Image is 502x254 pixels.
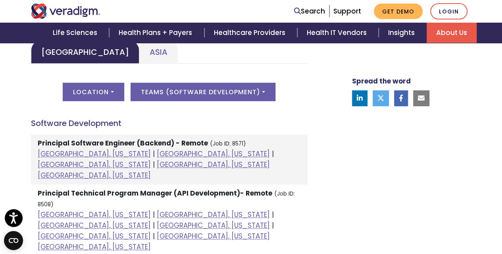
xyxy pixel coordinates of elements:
[153,231,155,241] span: |
[272,149,274,159] span: |
[153,160,155,169] span: |
[31,40,139,64] a: [GEOGRAPHIC_DATA]
[204,23,297,43] a: Healthcare Providers
[131,83,275,101] button: Teams (Software Development)
[38,190,295,208] small: (Job ID: 8508)
[272,221,274,230] span: |
[294,6,325,17] a: Search
[38,188,272,198] strong: Principal Technical Program Manager (API Development)- Remote
[38,149,151,159] a: [GEOGRAPHIC_DATA], [US_STATE]
[153,149,155,159] span: |
[43,23,109,43] a: Life Sciences
[333,6,361,16] a: Support
[31,118,308,128] h4: Software Development
[109,23,204,43] a: Health Plans + Payers
[31,4,100,19] img: Veradigm logo
[210,140,246,147] small: (Job ID: 8571)
[139,40,178,64] a: Asia
[352,76,411,86] strong: Spread the word
[427,23,477,43] a: About Us
[157,221,270,230] a: [GEOGRAPHIC_DATA], [US_STATE]
[38,231,151,241] a: [GEOGRAPHIC_DATA], [US_STATE]
[38,210,151,219] a: [GEOGRAPHIC_DATA], [US_STATE]
[374,4,423,19] a: Get Demo
[157,160,270,169] a: [GEOGRAPHIC_DATA], [US_STATE]
[38,138,208,148] strong: Principal Software Engineer (Backend) - Remote
[157,210,270,219] a: [GEOGRAPHIC_DATA], [US_STATE]
[4,231,23,250] button: Open CMP widget
[38,160,151,169] a: [GEOGRAPHIC_DATA], [US_STATE]
[63,83,124,101] button: Location
[38,221,151,230] a: [GEOGRAPHIC_DATA], [US_STATE]
[153,210,155,219] span: |
[379,23,427,43] a: Insights
[38,242,151,252] a: [GEOGRAPHIC_DATA], [US_STATE]
[153,221,155,230] span: |
[272,210,274,219] span: |
[297,23,379,43] a: Health IT Vendors
[157,231,270,241] a: [GEOGRAPHIC_DATA], [US_STATE]
[157,149,270,159] a: [GEOGRAPHIC_DATA], [US_STATE]
[38,171,151,180] a: [GEOGRAPHIC_DATA], [US_STATE]
[430,3,467,19] a: Login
